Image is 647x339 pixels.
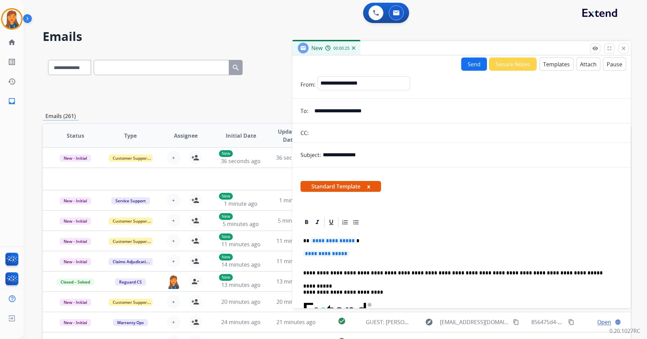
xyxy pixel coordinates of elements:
mat-icon: person_add [191,257,199,265]
button: + [167,254,180,268]
button: + [167,295,180,309]
span: 36 seconds ago [221,157,261,165]
button: Send [461,58,487,71]
span: 5 minutes ago [278,217,314,224]
mat-icon: home [8,38,16,46]
span: Reguard CS [115,278,146,286]
p: 0.20.1027RC [609,327,640,335]
span: 11 minutes ago [276,257,316,265]
span: Claims Adjudication [109,258,155,265]
span: Status [67,132,84,140]
span: Standard Template [300,181,381,192]
span: New - Initial [60,238,91,245]
button: Secure Notes [489,58,537,71]
button: + [167,194,180,207]
span: + [172,217,175,225]
span: 13 minutes ago [276,278,316,285]
mat-icon: person_add [191,154,199,162]
span: 13 minutes ago [221,281,261,289]
span: Assignee [174,132,198,140]
mat-icon: search [232,64,240,72]
p: Emails (261) [43,112,79,120]
span: Service Support [111,197,150,204]
span: 14 minutes ago [221,261,261,268]
mat-icon: close [621,45,627,51]
img: avatar [2,9,21,28]
span: New - Initial [60,155,91,162]
p: Subject: [300,151,321,159]
mat-icon: language [615,319,621,325]
mat-icon: content_copy [568,319,574,325]
span: New - Initial [60,319,91,326]
mat-icon: person_add [191,298,199,306]
span: 21 minutes ago [276,318,316,326]
span: New [311,44,322,52]
p: New [219,193,233,200]
span: 36 seconds ago [276,154,316,161]
span: 00:00:25 [333,46,350,51]
mat-icon: person_add [191,217,199,225]
mat-icon: fullscreen [606,45,612,51]
span: Customer Support [109,238,153,245]
p: New [219,150,233,157]
button: + [167,214,180,227]
span: GUEST: [PERSON_NAME]/ SO# 203H354722*A & 203H354722*B [366,318,526,326]
p: From: [300,81,315,89]
div: Ordered List [340,217,350,227]
span: Open [597,318,611,326]
span: + [172,154,175,162]
span: 1 minute ago [224,200,258,207]
mat-icon: person_add [191,196,199,204]
button: + [167,151,180,164]
span: Type [124,132,137,140]
span: + [172,196,175,204]
span: 1 minute ago [279,197,313,204]
span: + [172,257,175,265]
button: + [167,234,180,248]
p: New [219,254,233,261]
mat-icon: inbox [8,97,16,105]
button: Templates [539,58,574,71]
div: Underline [326,217,336,227]
img: agent-avatar [167,275,180,289]
p: To: [300,107,308,115]
span: New - Initial [60,299,91,306]
div: Bullet List [351,217,361,227]
span: Customer Support [109,218,153,225]
button: Pause [603,58,626,71]
span: + [172,298,175,306]
h2: Emails [43,30,631,43]
button: Attach [576,58,600,71]
span: [EMAIL_ADDRESS][DOMAIN_NAME] [440,318,509,326]
button: x [367,182,370,190]
span: 20 minutes ago [276,298,316,306]
span: Customer Support [109,155,153,162]
span: 11 minutes ago [221,241,261,248]
span: 11 minutes ago [276,237,316,245]
span: 24 minutes ago [221,318,261,326]
span: Updated Date [274,128,305,144]
span: Initial Date [226,132,256,140]
div: Bold [302,217,312,227]
mat-icon: history [8,77,16,86]
p: New [219,274,233,281]
mat-icon: check_circle [338,317,346,325]
mat-icon: remove_red_eye [592,45,598,51]
p: New [219,233,233,240]
mat-icon: content_copy [513,319,519,325]
mat-icon: person_add [191,318,199,326]
span: Customer Support [109,299,153,306]
mat-icon: explore [425,318,433,326]
span: 5 minutes ago [223,220,259,228]
span: 20 minutes ago [221,298,261,306]
div: Italic [312,217,322,227]
span: New - Initial [60,218,91,225]
mat-icon: person_add [191,237,199,245]
mat-icon: list_alt [8,58,16,66]
span: New - Initial [60,197,91,204]
button: + [167,315,180,329]
span: + [172,318,175,326]
span: Warranty Ops [113,319,148,326]
span: New - Initial [60,258,91,265]
mat-icon: person_remove [191,277,199,286]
